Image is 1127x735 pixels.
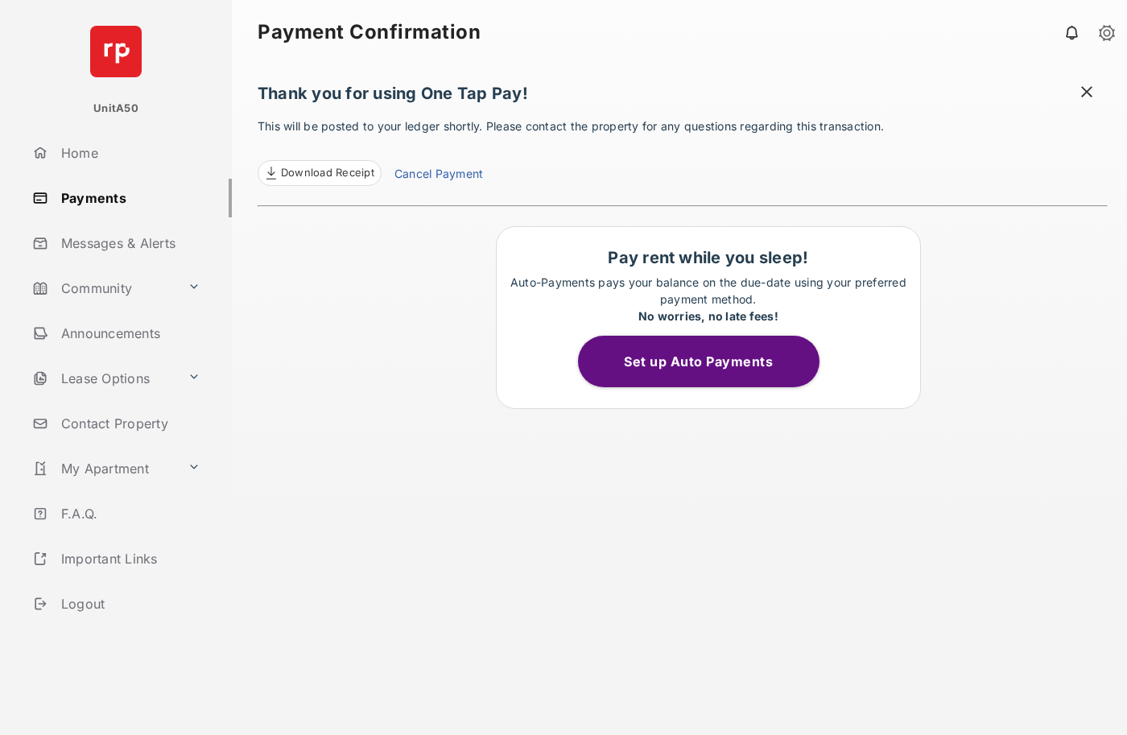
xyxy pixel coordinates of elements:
a: Set up Auto Payments [578,353,839,370]
a: F.A.Q. [26,494,232,533]
a: Contact Property [26,404,232,443]
h1: Thank you for using One Tap Pay! [258,84,1108,111]
a: Important Links [26,539,207,578]
a: Download Receipt [258,160,382,186]
a: Messages & Alerts [26,224,232,262]
a: Payments [26,179,232,217]
img: svg+xml;base64,PHN2ZyB4bWxucz0iaHR0cDovL3d3dy53My5vcmcvMjAwMC9zdmciIHdpZHRoPSI2NCIgaGVpZ2h0PSI2NC... [90,26,142,77]
div: No worries, no late fees! [505,308,912,324]
a: Logout [26,584,232,623]
a: My Apartment [26,449,181,488]
a: Home [26,134,232,172]
h1: Pay rent while you sleep! [505,248,912,267]
a: Cancel Payment [394,165,483,186]
a: Announcements [26,314,232,353]
a: Lease Options [26,359,181,398]
p: UnitA50 [93,101,138,117]
button: Set up Auto Payments [578,336,819,387]
p: Auto-Payments pays your balance on the due-date using your preferred payment method. [505,274,912,324]
strong: Payment Confirmation [258,23,481,42]
a: Community [26,269,181,308]
span: Download Receipt [281,165,374,181]
p: This will be posted to your ledger shortly. Please contact the property for any questions regardi... [258,118,1108,186]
